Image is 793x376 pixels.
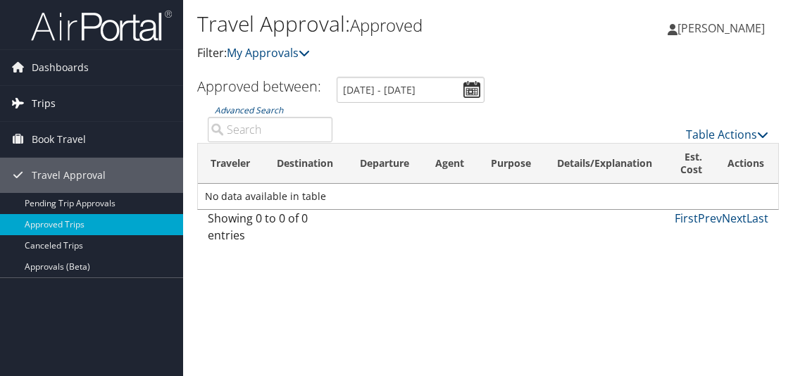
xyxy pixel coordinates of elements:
[208,210,332,251] div: Showing 0 to 0 of 0 entries
[668,7,779,49] a: [PERSON_NAME]
[337,77,485,103] input: [DATE] - [DATE]
[347,144,423,184] th: Departure: activate to sort column ascending
[544,144,667,184] th: Details/Explanation
[197,77,321,96] h3: Approved between:
[350,13,423,37] small: Approved
[715,144,778,184] th: Actions
[722,211,747,226] a: Next
[678,20,765,36] span: [PERSON_NAME]
[198,184,778,209] td: No data available in table
[264,144,347,184] th: Destination: activate to sort column ascending
[197,44,585,63] p: Filter:
[215,104,283,116] a: Advanced Search
[32,50,89,85] span: Dashboards
[208,117,332,142] input: Advanced Search
[423,144,477,184] th: Agent
[32,158,106,193] span: Travel Approval
[686,127,768,142] a: Table Actions
[227,45,310,61] a: My Approvals
[675,211,698,226] a: First
[698,211,722,226] a: Prev
[32,86,56,121] span: Trips
[198,144,264,184] th: Traveler: activate to sort column ascending
[747,211,768,226] a: Last
[478,144,545,184] th: Purpose
[667,144,715,184] th: Est. Cost: activate to sort column ascending
[31,9,172,42] img: airportal-logo.png
[32,122,86,157] span: Book Travel
[197,9,585,39] h1: Travel Approval:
